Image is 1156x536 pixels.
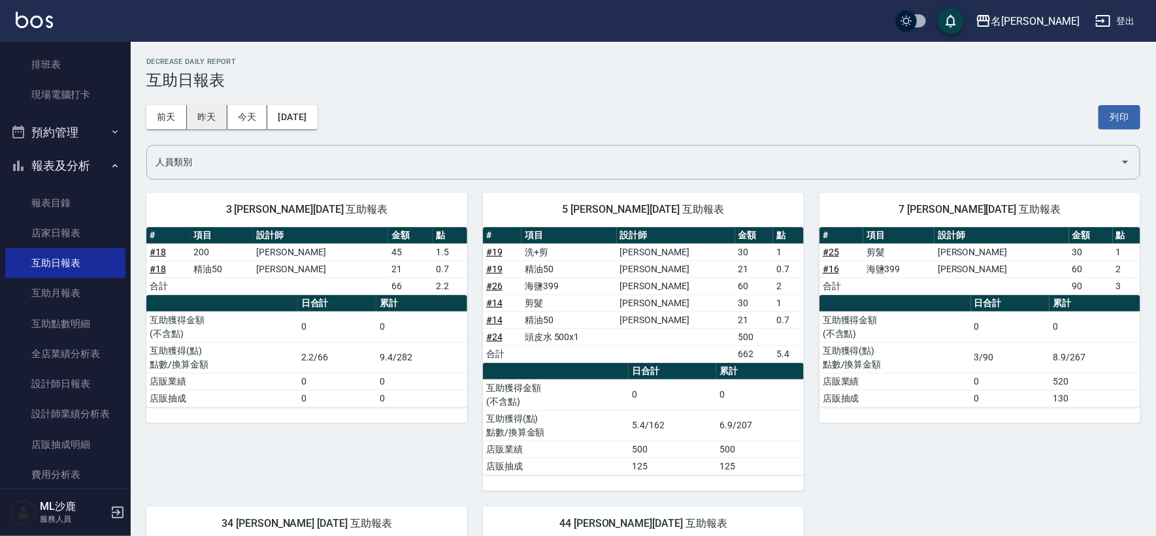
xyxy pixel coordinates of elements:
[5,149,125,183] button: 報表及分析
[629,410,716,441] td: 5.4/162
[5,278,125,308] a: 互助月報表
[5,339,125,369] a: 全店業績分析表
[298,295,377,312] th: 日合計
[5,116,125,150] button: 預約管理
[162,517,452,530] span: 34 [PERSON_NAME] [DATE] 互助報表
[716,441,804,458] td: 500
[40,500,107,513] h5: ML沙鹿
[5,80,125,110] a: 現場電腦打卡
[5,218,125,248] a: 店家日報表
[483,441,629,458] td: 店販業績
[938,8,964,34] button: save
[819,277,863,294] td: 合計
[716,379,804,410] td: 0
[5,248,125,278] a: 互助日報表
[10,499,37,526] img: Person
[617,311,735,328] td: [PERSON_NAME]
[483,227,804,363] table: a dense table
[716,458,804,475] td: 125
[521,328,617,345] td: 頭皮水 500x1
[819,295,1140,407] table: a dense table
[629,458,716,475] td: 125
[823,264,839,274] a: #16
[486,332,503,342] a: #24
[150,264,166,274] a: #18
[629,441,716,458] td: 500
[1049,373,1140,390] td: 520
[617,260,735,277] td: [PERSON_NAME]
[735,277,774,294] td: 60
[40,513,107,525] p: 服務人員
[934,244,1069,260] td: [PERSON_NAME]
[735,328,774,345] td: 500
[617,244,735,260] td: [PERSON_NAME]
[146,311,298,342] td: 互助獲得金額 (不含點)
[5,369,125,399] a: 設計師日報表
[483,379,629,410] td: 互助獲得金額 (不含點)
[934,227,1069,244] th: 設計師
[863,260,934,277] td: 海鹽399
[253,244,388,260] td: [PERSON_NAME]
[521,311,617,328] td: 精油50
[521,244,617,260] td: 洗+剪
[146,373,298,390] td: 店販業績
[1113,277,1140,294] td: 3
[433,277,467,294] td: 2.2
[483,345,521,362] td: 合計
[298,311,377,342] td: 0
[190,244,253,260] td: 200
[1049,311,1140,342] td: 0
[773,244,803,260] td: 1
[773,227,803,244] th: 點
[376,311,467,342] td: 0
[5,188,125,218] a: 報表目錄
[146,295,467,407] table: a dense table
[146,71,1140,89] h3: 互助日報表
[521,260,617,277] td: 精油50
[433,227,467,244] th: 點
[971,311,1050,342] td: 0
[629,379,716,410] td: 0
[716,410,804,441] td: 6.9/207
[388,260,432,277] td: 21
[1098,105,1140,129] button: 列印
[819,342,971,373] td: 互助獲得(點) 點數/換算金額
[735,311,774,328] td: 21
[1069,244,1113,260] td: 30
[152,151,1115,174] input: 人員名稱
[863,244,934,260] td: 剪髮
[823,247,839,257] a: #25
[835,203,1125,216] span: 7 [PERSON_NAME][DATE] 互助報表
[298,373,377,390] td: 0
[970,8,1085,35] button: 名[PERSON_NAME]
[146,105,187,129] button: 前天
[716,363,804,380] th: 累計
[499,517,788,530] span: 44 [PERSON_NAME][DATE] 互助報表
[1069,277,1113,294] td: 90
[521,277,617,294] td: 海鹽399
[150,247,166,257] a: #18
[5,50,125,80] a: 排班表
[298,342,377,373] td: 2.2/66
[376,373,467,390] td: 0
[735,244,774,260] td: 30
[433,244,467,260] td: 1.5
[187,105,227,129] button: 昨天
[1113,227,1140,244] th: 點
[735,294,774,311] td: 30
[629,363,716,380] th: 日合計
[388,277,432,294] td: 66
[1049,390,1140,407] td: 130
[486,315,503,325] a: #14
[146,227,190,244] th: #
[146,390,298,407] td: 店販抽成
[1090,9,1140,33] button: 登出
[991,13,1080,29] div: 名[PERSON_NAME]
[971,342,1050,373] td: 3/90
[376,390,467,407] td: 0
[971,373,1050,390] td: 0
[190,260,253,277] td: 精油50
[819,227,863,244] th: #
[388,244,432,260] td: 45
[267,105,317,129] button: [DATE]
